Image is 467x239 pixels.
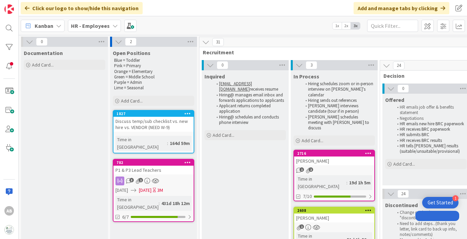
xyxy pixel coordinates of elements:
div: Click our logo to show/hide this navigation [21,2,143,14]
div: P1 & P3 Lead Teachers [113,166,194,174]
span: Add Card... [393,161,415,167]
span: 1 [300,167,304,172]
span: HR tells [PERSON_NAME] results (suitable/unsuitable/provisional) [400,143,460,154]
span: Add Card... [32,62,54,68]
div: Add and manage tabs by clicking [354,2,449,14]
span: [DATE] [115,187,128,194]
img: Visit kanbanzone.com [4,4,14,14]
li: Negotiations [393,116,466,121]
span: Orange = Elementary [114,69,152,74]
span: Applicant returns completed application [219,103,272,114]
span: 1 [139,178,143,182]
div: 2716[PERSON_NAME] [294,150,374,165]
span: Add Card... [213,132,234,138]
span: [PERSON_NAME] schedules meeting with [PERSON_NAME] to discuss [308,114,370,131]
div: 431d 18h 12m [160,200,192,207]
div: Time in [GEOGRAPHIC_DATA] [115,136,167,151]
span: Documentation [24,50,63,56]
div: AB [4,206,14,216]
div: 2608 [297,208,374,213]
span: In Process [293,73,319,80]
div: 2608[PERSON_NAME] [294,207,374,222]
span: 3 [306,61,317,69]
div: 3M [157,187,163,194]
span: Discontinued [385,202,418,208]
div: [PERSON_NAME] [294,214,374,222]
div: 2716 [294,150,374,157]
span: Hiring schedules zoom or in-person interview on [PERSON_NAME]'s calendar [308,81,374,98]
span: 0 [397,85,409,93]
span: Green = Middle School [114,74,155,80]
span: Hiring@ schedules and conducts phone interview [219,114,280,125]
span: Hiring@ manages email inbox and forwards applications to applicants [219,92,284,103]
span: 1 [300,224,304,229]
div: 164d 59m [168,140,192,147]
div: 1 [452,195,459,201]
img: avatar [4,225,14,235]
span: : [346,179,347,186]
a: 2716[PERSON_NAME]Time in [GEOGRAPHIC_DATA]:19d 1h 5m7/10 [293,150,375,201]
span: 3x [351,22,360,29]
span: 31 [212,38,224,46]
span: Pink = Primary [114,63,141,69]
div: 2608 [294,207,374,214]
div: 19d 1h 5m [347,179,372,186]
div: 1827 [113,111,194,117]
span: Add Card... [121,98,143,104]
span: Offered [385,96,404,103]
div: 2716 [297,151,374,156]
b: HR - Employees [71,22,110,29]
span: HR receives BRC paperwork [400,126,450,132]
span: 0 [217,61,228,69]
span: 2x [342,22,351,29]
div: 782 [116,160,194,165]
div: Open Get Started checklist, remaining modules: 1 [422,197,459,208]
div: 782P1 & P3 Lead Teachers [113,160,194,174]
span: Add Card... [302,137,323,144]
a: 782P1 & P3 Lead Teachers[DATE][DATE]3MTime in [GEOGRAPHIC_DATA]:431d 18h 12m6/7 [113,159,194,222]
li: Need to add steps...(thank you letter, link card to back up info, notes/comments) [393,221,466,238]
span: HR emails new hire BRC paperwork [400,121,464,127]
div: Time in [GEOGRAPHIC_DATA] [115,196,159,211]
span: Kanban [35,22,53,30]
span: 2 [125,38,137,46]
span: 6/7 [122,214,129,221]
span: Purple = Admin [114,79,142,85]
li: HR emails job offer & benefits statement [393,105,466,116]
a: [EMAIL_ADDRESS][DOMAIN_NAME] [219,81,252,92]
div: 1827 [116,111,194,116]
input: Quick Filter... [367,20,418,32]
span: Decision [383,72,463,79]
span: Lime = Seasonal [114,85,144,91]
span: [DATE] [139,187,151,194]
a: 1827Discuss temp/sub checklist vs. new hire vs. VENDOR (NEED W-9)Time in [GEOGRAPHIC_DATA]:164d 59m [113,110,194,153]
div: Discuss temp/sub checklist vs. new hire vs. VENDOR (NEED W-9) [113,117,194,132]
div: 1827Discuss temp/sub checklist vs. new hire vs. VENDOR (NEED W-9) [113,111,194,132]
span: 7/10 [303,193,312,200]
span: 24 [393,61,405,70]
span: HR receives BRC results [400,137,442,143]
span: Open Positions [113,50,150,56]
span: 1x [333,22,342,29]
span: 2 [309,167,313,172]
div: Time in [GEOGRAPHIC_DATA] [296,175,346,190]
span: 24 [397,190,409,198]
span: 0 [36,38,48,46]
span: 3 [129,178,134,182]
span: Hiring sends out references [308,97,357,103]
span: HR submits BRC [400,132,429,137]
span: : [159,200,160,207]
div: 782 [113,160,194,166]
span: receives resume [250,86,278,92]
div: Get Started [428,199,453,206]
span: : [167,140,168,147]
span: Blue = Toddler [114,57,140,63]
li: Change card color to "discontinued" [393,210,466,221]
span: Inquired [204,73,225,80]
div: [PERSON_NAME] [294,157,374,165]
span: [PERSON_NAME] interviews candidate (tour if in person) [308,103,359,114]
